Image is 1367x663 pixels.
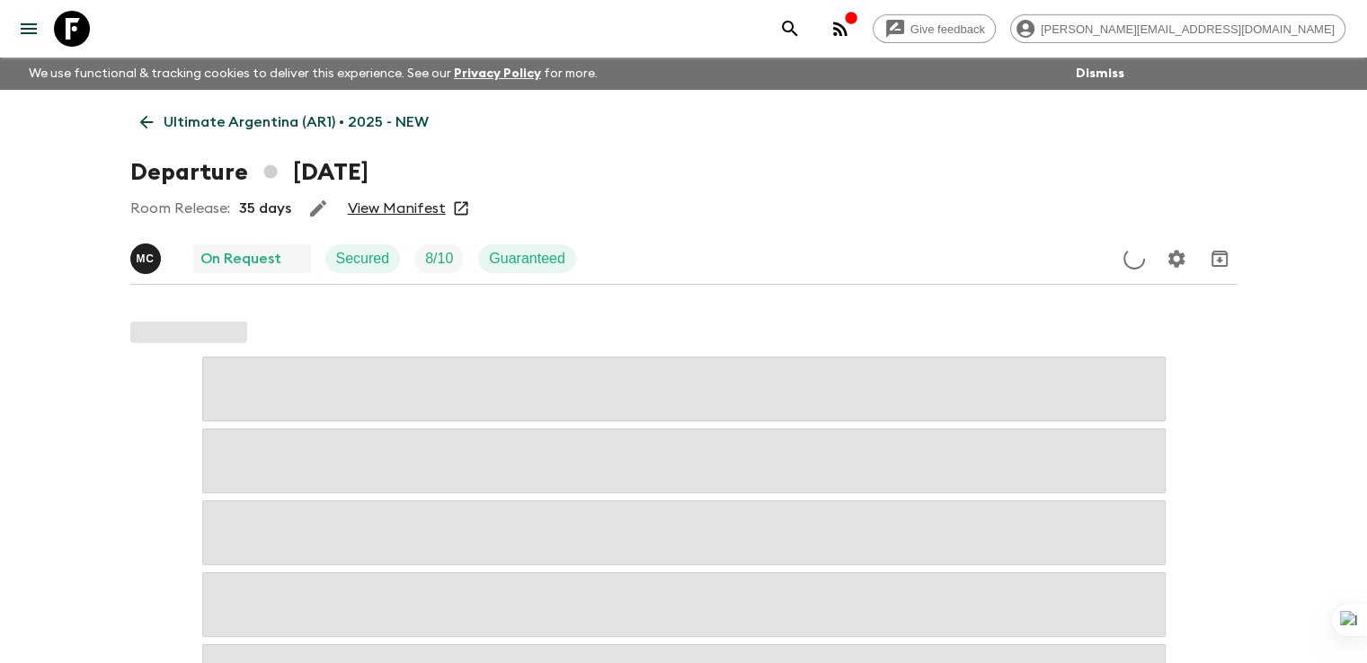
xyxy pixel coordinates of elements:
button: Dismiss [1071,61,1129,86]
p: We use functional & tracking cookies to deliver this experience. See our for more. [22,57,605,90]
span: Give feedback [901,22,995,36]
a: Privacy Policy [454,67,541,80]
button: menu [11,11,47,47]
button: Settings [1158,241,1194,277]
button: MC [130,243,164,274]
a: Ultimate Argentina (AR1) • 2025 - NEW [130,104,439,140]
p: Room Release: [130,198,230,219]
button: Update Price, Early Bird Discount and Costs [1116,241,1152,277]
div: Secured [325,244,401,273]
p: On Request [200,248,281,270]
p: 8 / 10 [425,248,453,270]
a: Give feedback [873,14,996,43]
p: Secured [336,248,390,270]
span: [PERSON_NAME][EMAIL_ADDRESS][DOMAIN_NAME] [1031,22,1345,36]
p: M C [137,252,155,266]
span: Mariano Cenzano [130,249,164,263]
p: Guaranteed [489,248,565,270]
p: Ultimate Argentina (AR1) • 2025 - NEW [164,111,429,133]
button: Archive (Completed, Cancelled or Unsynced Departures only) [1202,241,1238,277]
div: [PERSON_NAME][EMAIL_ADDRESS][DOMAIN_NAME] [1010,14,1345,43]
button: search adventures [772,11,808,47]
p: 35 days [239,198,291,219]
h1: Departure [DATE] [130,155,368,190]
div: Trip Fill [414,244,464,273]
a: View Manifest [348,199,446,217]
